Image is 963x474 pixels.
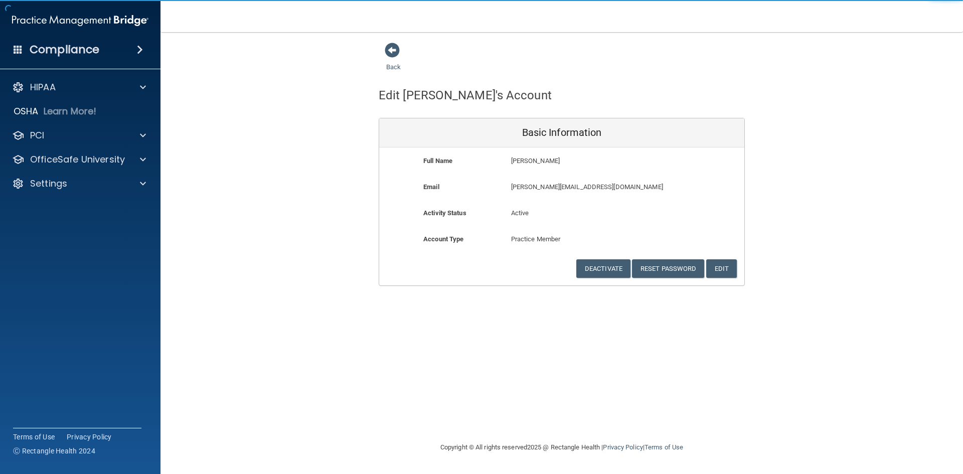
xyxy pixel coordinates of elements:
[14,105,39,117] p: OSHA
[30,129,44,141] p: PCI
[12,11,148,31] img: PMB logo
[30,43,99,57] h4: Compliance
[576,259,630,278] button: Deactivate
[511,207,613,219] p: Active
[603,443,643,451] a: Privacy Policy
[30,81,56,93] p: HIPAA
[423,235,463,243] b: Account Type
[13,432,55,442] a: Terms of Use
[706,259,737,278] button: Edit
[511,155,671,167] p: [PERSON_NAME]
[44,105,97,117] p: Learn More!
[379,118,744,147] div: Basic Information
[13,446,95,456] span: Ⓒ Rectangle Health 2024
[511,181,671,193] p: [PERSON_NAME][EMAIL_ADDRESS][DOMAIN_NAME]
[12,178,146,190] a: Settings
[30,178,67,190] p: Settings
[423,209,466,217] b: Activity Status
[511,233,613,245] p: Practice Member
[30,153,125,166] p: OfficeSafe University
[12,129,146,141] a: PCI
[12,81,146,93] a: HIPAA
[379,431,745,463] div: Copyright © All rights reserved 2025 @ Rectangle Health | |
[386,51,401,71] a: Back
[645,443,683,451] a: Terms of Use
[632,259,704,278] button: Reset Password
[423,183,439,191] b: Email
[423,157,452,165] b: Full Name
[12,153,146,166] a: OfficeSafe University
[67,432,112,442] a: Privacy Policy
[379,89,552,102] h4: Edit [PERSON_NAME]'s Account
